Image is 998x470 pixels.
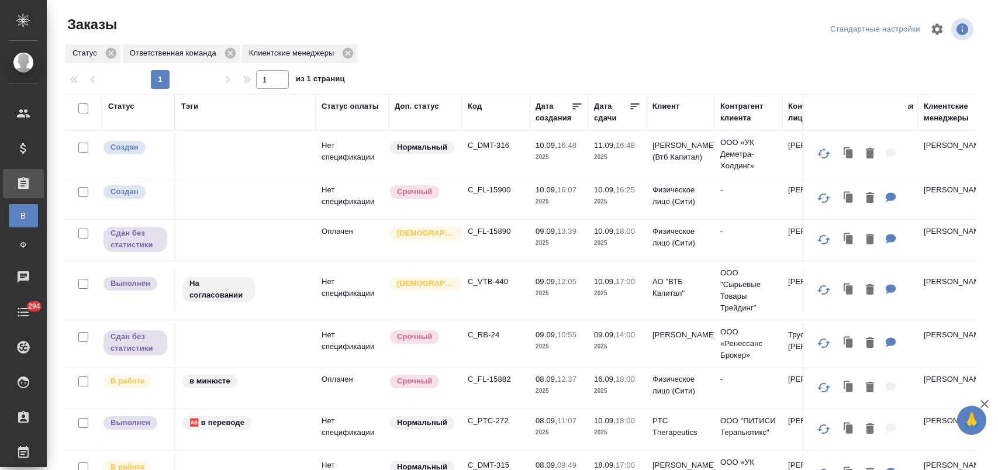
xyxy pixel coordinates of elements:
div: Код [468,101,482,112]
p: 16:25 [616,185,635,194]
button: Удалить [860,331,880,355]
div: Доп. статус [395,101,439,112]
td: [PERSON_NAME] [918,409,986,450]
button: Удалить [860,142,880,166]
p: ООО «УК Деметра-Холдинг» [720,137,776,172]
p: 17:00 [616,277,635,286]
button: Удалить [860,376,880,400]
td: [PERSON_NAME] [918,178,986,219]
span: Посмотреть информацию [951,18,976,40]
div: Выставляется автоматически, если на указанный объем услуг необходимо больше времени в стандартном... [389,184,456,200]
p: [PERSON_NAME] (Втб Капитал) [652,140,709,163]
p: 10.09, [594,185,616,194]
p: C_FL-15900 [468,184,524,196]
p: 18:00 [616,375,635,383]
span: Ф [15,239,32,251]
p: [DEMOGRAPHIC_DATA] [397,227,455,239]
span: В [15,210,32,222]
p: 2025 [536,385,582,397]
p: 2025 [536,288,582,299]
p: АО "ВТБ Капитал" [652,276,709,299]
span: 🙏 [962,408,982,433]
p: 12:37 [557,375,576,383]
button: Клонировать [838,278,860,302]
p: 16:48 [557,141,576,150]
td: Трускавина [PERSON_NAME] [782,323,850,364]
span: Заказы [64,15,117,34]
button: Удалить [860,186,880,210]
div: в минюсте [181,374,310,389]
div: Клиент [652,101,679,112]
p: [DEMOGRAPHIC_DATA] [397,278,455,289]
p: ООО "ПИТИСИ Терапьютикс" [720,415,776,438]
td: [PERSON_NAME] [782,220,850,261]
p: - [720,226,776,237]
p: Клиентские менеджеры [249,47,339,59]
p: Срочный [397,375,432,387]
p: - [720,184,776,196]
p: 2025 [594,427,641,438]
td: [PERSON_NAME] [782,178,850,219]
p: 2025 [536,341,582,352]
p: Выполнен [110,278,150,289]
p: 16:48 [616,141,635,150]
div: Выставляет ПМ, когда заказ сдан КМу, но начисления еще не проведены [102,329,168,357]
div: Дата сдачи [594,101,629,124]
p: 17:00 [616,461,635,469]
p: 10:55 [557,330,576,339]
p: 2025 [594,288,641,299]
span: 294 [21,300,47,312]
p: 2025 [594,385,641,397]
div: Контактное лицо [788,101,844,124]
div: Выставляется автоматически, если на указанный объем услуг необходимо больше времени в стандартном... [389,329,456,345]
button: Обновить [810,329,838,357]
p: 08.09, [536,416,557,425]
p: На согласовании [189,278,248,301]
div: Выставляется автоматически для первых 3 заказов нового контактного лица. Особое внимание [389,226,456,241]
div: Статус по умолчанию для стандартных заказов [389,140,456,155]
td: [PERSON_NAME] [782,409,850,450]
p: ООО «Ренессанс Брокер» [720,326,776,361]
button: Клонировать [838,228,860,252]
p: 09.09, [536,227,557,236]
div: Статус [108,101,134,112]
div: Выставляется автоматически, если на указанный объем услуг необходимо больше времени в стандартном... [389,374,456,389]
div: Статус оплаты [322,101,379,112]
p: C_VTB-440 [468,276,524,288]
a: В [9,204,38,227]
p: Ответственная команда [130,47,220,59]
p: 16:07 [557,185,576,194]
p: 2025 [536,237,582,249]
td: [PERSON_NAME] [782,368,850,409]
p: 10.09, [536,141,557,150]
div: Контрагент клиента [720,101,776,124]
button: Обновить [810,184,838,212]
div: Тэги [181,101,198,112]
td: Нет спецификации [316,323,389,364]
button: Клонировать [838,417,860,441]
div: Клиентские менеджеры [924,101,980,124]
td: Нет спецификации [316,409,389,450]
p: 09.09, [536,277,557,286]
td: [PERSON_NAME] [918,323,986,364]
p: 2025 [594,196,641,208]
button: Обновить [810,276,838,304]
button: Обновить [810,140,838,168]
p: 10.09, [594,227,616,236]
button: Удалить [860,278,880,302]
td: [PERSON_NAME] [918,220,986,261]
p: 14:00 [616,330,635,339]
button: Клонировать [838,142,860,166]
p: ООО "Сырьевые Товары Трейдинг" [720,267,776,314]
p: 13:39 [557,227,576,236]
td: [PERSON_NAME] [918,368,986,409]
p: 2025 [536,196,582,208]
p: Нормальный [397,141,447,153]
p: Нормальный [397,417,447,428]
div: 🆎 в переводе [181,415,310,431]
button: Удалить [860,228,880,252]
div: Выставляется автоматически для первых 3 заказов нового контактного лица. Особое внимание [389,276,456,292]
button: Для КМ: от КВ: рус-англ с НЗ [880,186,902,210]
button: 🙏 [957,406,986,435]
p: Создан [110,141,139,153]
